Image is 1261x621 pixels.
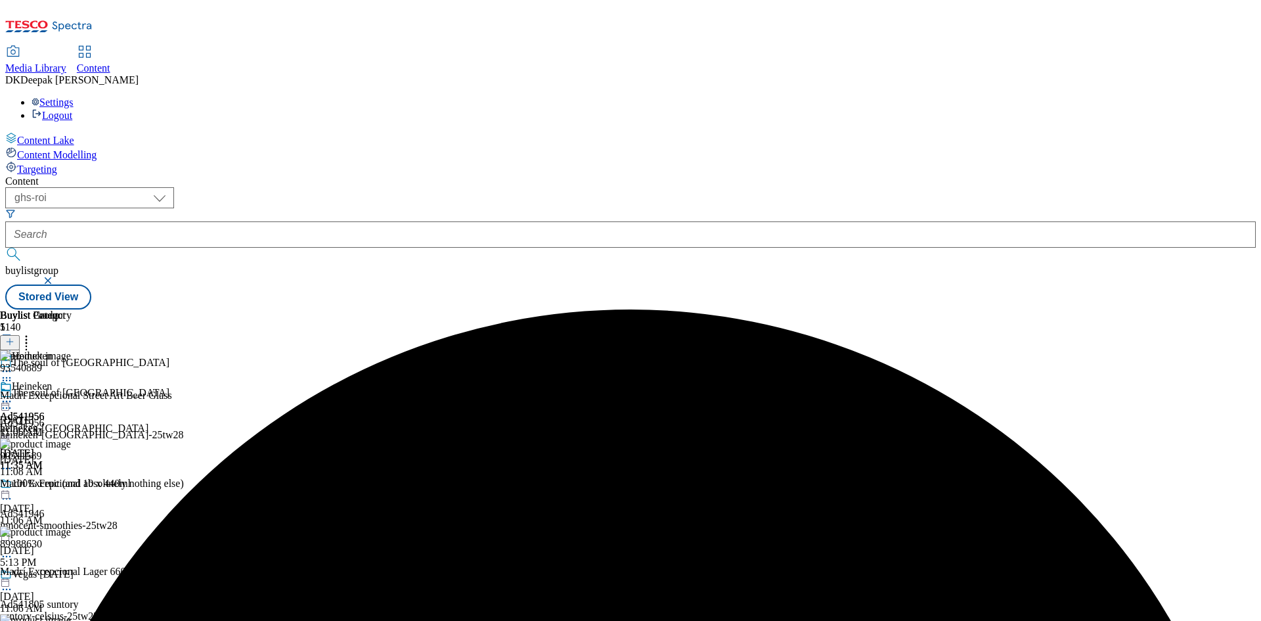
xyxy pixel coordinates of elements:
div: Content [5,175,1256,187]
input: Search [5,221,1256,248]
a: Logout [32,110,72,121]
a: Media Library [5,47,66,74]
span: Content Lake [17,135,74,146]
span: Media Library [5,62,66,74]
a: Content [77,47,110,74]
span: Targeting [17,164,57,175]
span: DK [5,74,20,85]
svg: Search Filters [5,208,16,219]
a: Content Lake [5,132,1256,147]
button: Stored View [5,285,91,310]
a: Targeting [5,161,1256,175]
span: Deepak [PERSON_NAME] [20,74,139,85]
a: Content Modelling [5,147,1256,161]
span: buylistgroup [5,265,58,276]
span: Content Modelling [17,149,97,160]
div: 100% Fruit (and absolutely nothing else) [12,478,184,490]
span: Content [77,62,110,74]
a: Settings [32,97,74,108]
